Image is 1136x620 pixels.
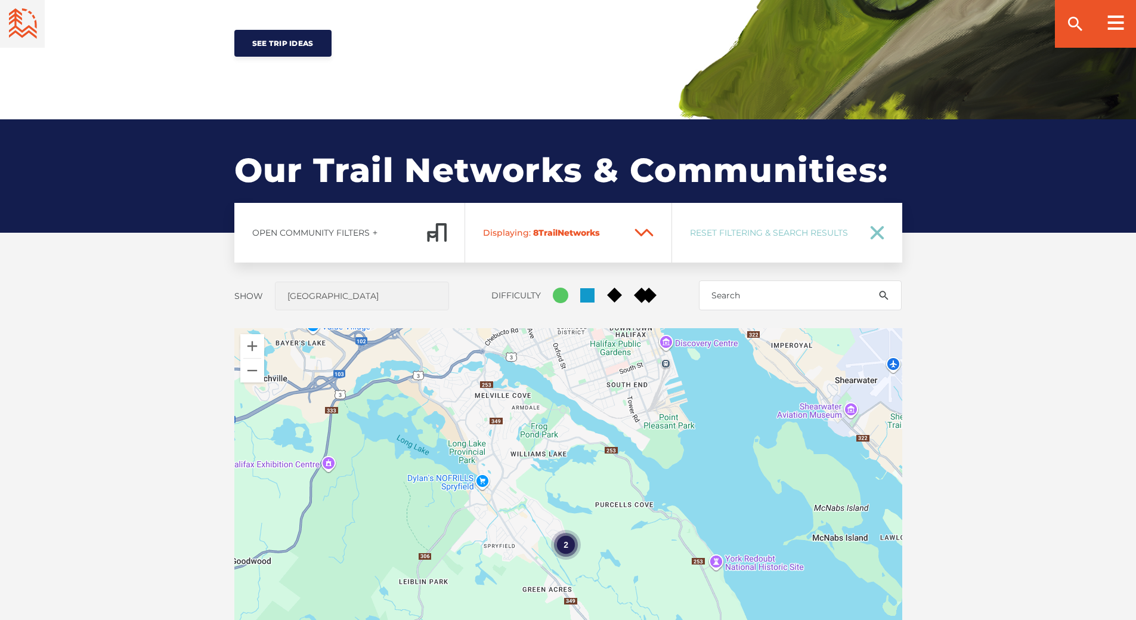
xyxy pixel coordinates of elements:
label: Difficulty [491,290,541,301]
a: See Trip Ideas [234,30,332,57]
input: Search [699,280,902,310]
a: Reset Filtering & Search Results [672,203,902,263]
span: Reset Filtering & Search Results [690,227,855,238]
span: Displaying: [483,227,531,238]
h2: Our Trail Networks & Communities: [234,119,902,233]
span: Open Community Filters [252,227,370,238]
button: search [866,280,902,310]
button: Zoom out [240,359,264,383]
span: Network [558,227,595,238]
span: 8 [533,227,538,238]
span: Trail [483,227,624,238]
span: s [595,227,600,238]
div: 2 [551,530,581,560]
label: Show [234,291,263,301]
ion-icon: search [1066,14,1085,33]
button: Zoom in [240,334,264,358]
a: Open Community Filtersadd [234,203,465,263]
ion-icon: search [878,289,890,301]
span: See Trip Ideas [252,39,314,48]
ion-icon: add [371,229,379,237]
